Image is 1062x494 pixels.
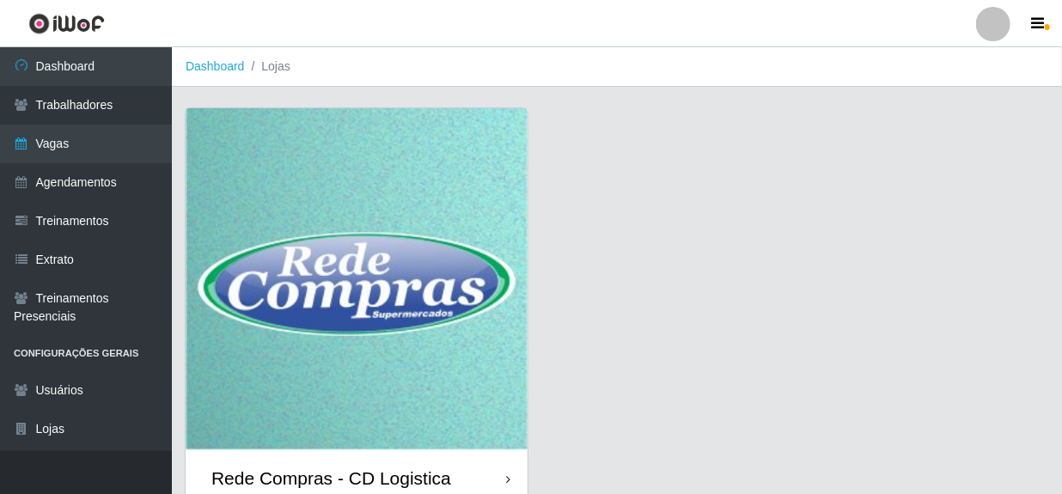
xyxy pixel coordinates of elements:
img: CoreUI Logo [28,13,105,34]
a: Dashboard [186,59,245,73]
li: Lojas [245,58,290,76]
nav: breadcrumb [172,47,1062,87]
img: cardImg [186,108,528,450]
div: Rede Compras - CD Logistica [211,467,451,489]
